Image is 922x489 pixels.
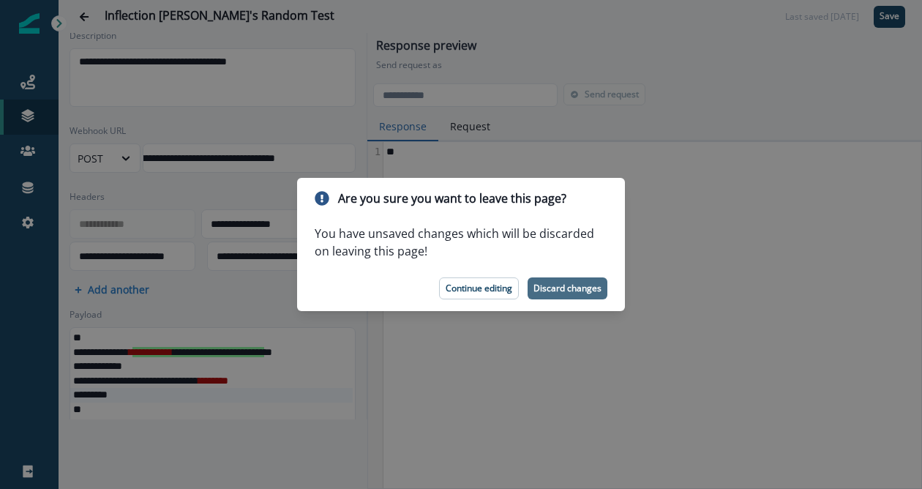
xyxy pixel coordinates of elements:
p: Discard changes [533,283,601,294]
button: Continue editing [439,277,519,299]
p: Continue editing [446,283,512,294]
p: Are you sure you want to leave this page? [338,190,566,207]
p: You have unsaved changes which will be discarded on leaving this page! [315,225,607,260]
button: Discard changes [528,277,607,299]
